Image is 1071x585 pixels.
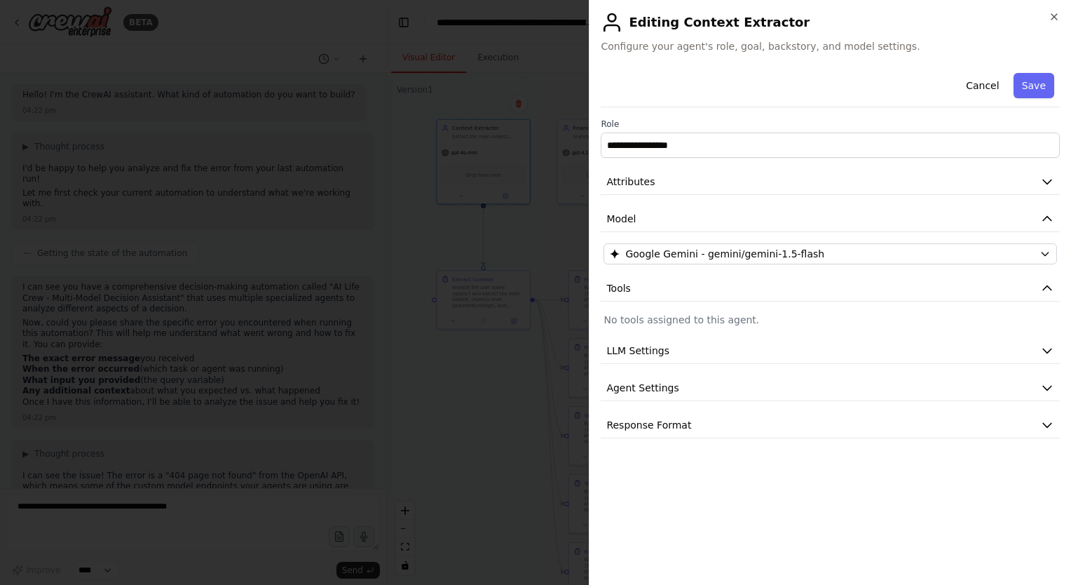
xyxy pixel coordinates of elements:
button: Model [601,206,1060,232]
span: Agent Settings [606,381,678,395]
label: Role [601,119,1060,130]
p: No tools assigned to this agent. [603,313,1057,327]
button: Google Gemini - gemini/gemini-1.5-flash [603,243,1057,264]
button: Cancel [957,73,1007,98]
button: Agent Settings [601,375,1060,401]
button: Response Format [601,412,1060,438]
span: Tools [606,281,631,295]
span: Model [606,212,636,226]
button: LLM Settings [601,338,1060,364]
button: Tools [601,276,1060,302]
span: Configure your agent's role, goal, backstory, and model settings. [601,39,1060,53]
span: Attributes [606,175,655,189]
span: Google Gemini - gemini/gemini-1.5-flash [625,247,824,261]
button: Attributes [601,169,1060,195]
button: Save [1014,73,1054,98]
span: LLM Settings [606,344,669,358]
h2: Editing Context Extractor [601,11,1060,34]
span: Response Format [606,418,691,432]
